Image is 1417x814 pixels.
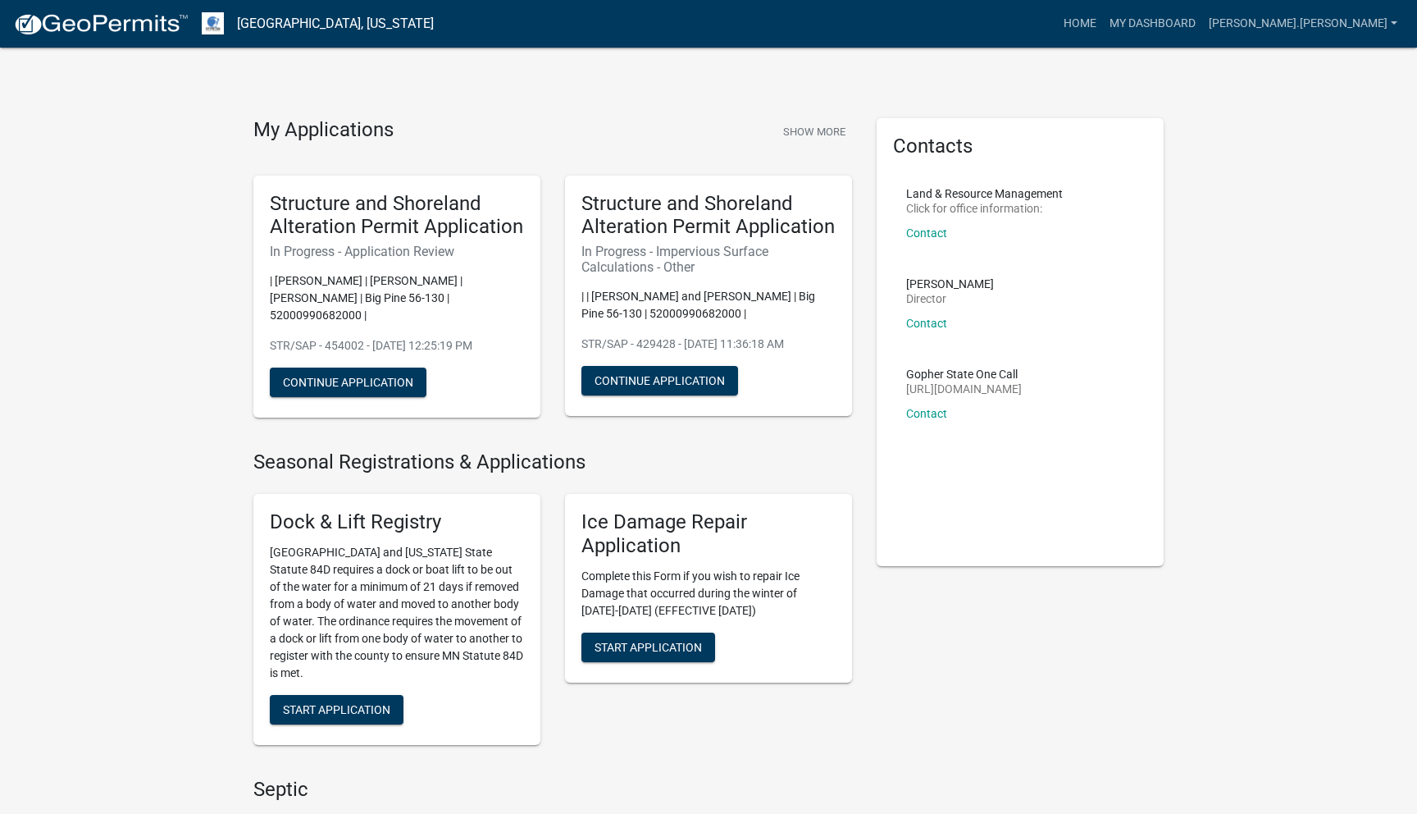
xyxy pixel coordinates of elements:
p: | [PERSON_NAME] | [PERSON_NAME] | [PERSON_NAME] | Big Pine 56-130 | 52000990682000 | [270,272,524,324]
button: Continue Application [581,366,738,396]
p: Land & Resource Management [906,188,1063,199]
p: Click for office information: [906,203,1063,214]
a: [GEOGRAPHIC_DATA], [US_STATE] [237,10,434,38]
p: STR/SAP - 429428 - [DATE] 11:36:18 AM [581,336,836,353]
a: [PERSON_NAME].[PERSON_NAME] [1202,8,1404,39]
p: Complete this Form if you wish to repair Ice Damage that occurred during the winter of [DATE]-[DA... [581,568,836,620]
a: My Dashboard [1103,8,1202,39]
a: Home [1057,8,1103,39]
h5: Structure and Shoreland Alteration Permit Application [581,192,836,240]
a: Contact [906,407,947,420]
h4: My Applications [253,118,394,143]
p: [GEOGRAPHIC_DATA] and [US_STATE] State Statute 84D requires a dock or boat lift to be out of the ... [270,544,524,682]
p: Director [906,293,994,304]
h5: Contacts [893,135,1147,158]
p: [URL][DOMAIN_NAME] [906,383,1022,395]
p: STR/SAP - 454002 - [DATE] 12:25:19 PM [270,337,524,354]
h6: In Progress - Impervious Surface Calculations - Other [581,244,836,275]
p: [PERSON_NAME] [906,278,994,290]
h5: Dock & Lift Registry [270,510,524,534]
button: Continue Application [270,368,426,397]
p: | | [PERSON_NAME] and [PERSON_NAME] | Big Pine 56-130 | 52000990682000 | [581,288,836,322]
button: Start Application [270,695,403,725]
button: Start Application [581,633,715,662]
h5: Ice Damage Repair Application [581,510,836,558]
h6: In Progress - Application Review [270,244,524,259]
h5: Structure and Shoreland Alteration Permit Application [270,192,524,240]
a: Contact [906,226,947,240]
span: Start Application [595,640,702,653]
span: Start Application [283,702,390,716]
h4: Septic [253,778,852,802]
p: Gopher State One Call [906,368,1022,380]
h4: Seasonal Registrations & Applications [253,450,852,474]
img: Otter Tail County, Minnesota [202,12,224,34]
a: Contact [906,317,947,330]
button: Show More [777,118,852,145]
